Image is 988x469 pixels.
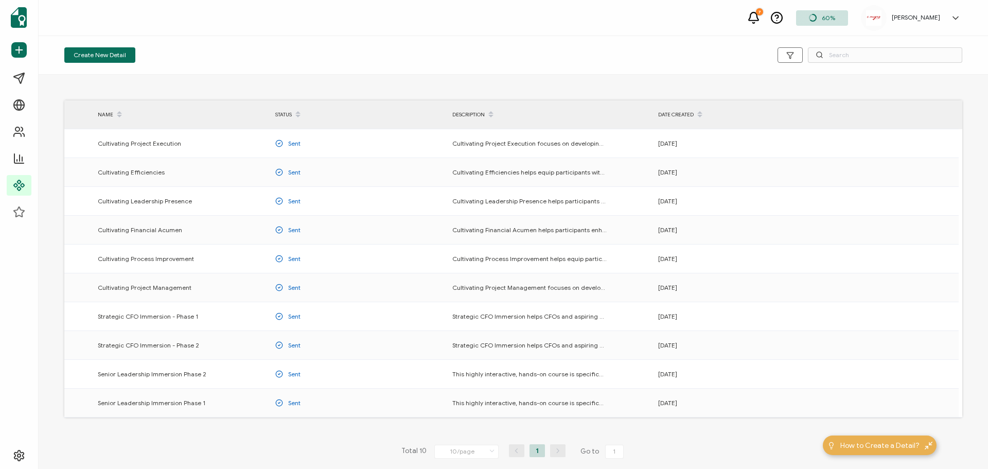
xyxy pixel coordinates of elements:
[93,106,270,124] div: NAME
[808,47,962,63] input: Search
[653,224,830,236] div: [DATE]
[288,253,301,265] span: Sent
[452,397,607,409] span: This highly interactive, hands-on course is specifically designed for those who are sitting at or...
[653,368,830,380] div: [DATE]
[822,14,835,22] span: 60%
[937,420,988,469] iframe: Chat Widget
[452,195,607,207] span: Cultivating Leadership Presence helps participants enhance their leadership presence, communicati...
[452,339,607,351] span: Strategic CFO Immersion helps CFOs and aspiring CFOs build proficiency in the competencies necess...
[11,7,27,28] img: sertifier-logomark-colored.svg
[288,397,301,409] span: Sent
[98,195,192,207] span: Cultivating Leadership Presence
[653,397,830,409] div: [DATE]
[288,282,301,293] span: Sent
[288,224,301,236] span: Sent
[98,166,165,178] span: Cultivating Efficiencies
[653,106,830,124] div: DATE CREATED
[98,137,181,149] span: Cultivating Project Execution
[288,166,301,178] span: Sent
[64,47,135,63] button: Create New Detail
[452,253,607,265] span: Cultivating Process Improvement helps equip participants with the competencies needed to build a ...
[653,339,830,351] div: [DATE]
[892,14,940,21] h5: [PERSON_NAME]
[98,310,198,322] span: Strategic CFO Immersion - Phase 1
[98,282,191,293] span: Cultivating Project Management
[452,368,607,380] span: This highly interactive, hands-on course is specifically designed for those who are sitting at or...
[756,8,763,15] div: 7
[288,368,301,380] span: Sent
[452,137,607,149] span: Cultivating Project Execution focuses on developing the critical skills needed to successfully pl...
[580,444,626,459] span: Go to
[653,282,830,293] div: [DATE]
[288,310,301,322] span: Sent
[98,253,194,265] span: Cultivating Process Improvement
[653,137,830,149] div: [DATE]
[288,195,301,207] span: Sent
[866,10,881,26] img: 0baa562d-2f8a-4186-aa44-3507dd007051.png
[288,339,301,351] span: Sent
[452,166,607,178] span: Cultivating Efficiencies helps equip participants with the competencies needed to build a culture...
[653,195,830,207] div: [DATE]
[98,368,206,380] span: Senior Leadership Immersion Phase 2
[452,310,607,322] span: Strategic CFO Immersion helps CFOs and aspiring CFOs build proficiency in the competencies necess...
[653,253,830,265] div: [DATE]
[288,137,301,149] span: Sent
[98,224,182,236] span: Cultivating Financial Acumen
[98,339,199,351] span: Strategic CFO Immersion - Phase 2
[530,444,545,457] li: 1
[434,445,499,459] input: Select
[270,106,447,124] div: STATUS
[452,224,607,236] span: Cultivating Financial Acumen helps participants enhance their understanding of key financial metr...
[447,106,653,124] div: DESCRIPTION
[840,440,920,451] span: How to Create a Detail?
[401,444,427,459] span: Total 10
[653,166,830,178] div: [DATE]
[98,397,205,409] span: Senior Leadership Immersion Phase 1
[452,282,607,293] span: Cultivating Project Management focuses on developing the critical skills needed to successfully p...
[925,442,932,449] img: minimize-icon.svg
[653,310,830,322] div: [DATE]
